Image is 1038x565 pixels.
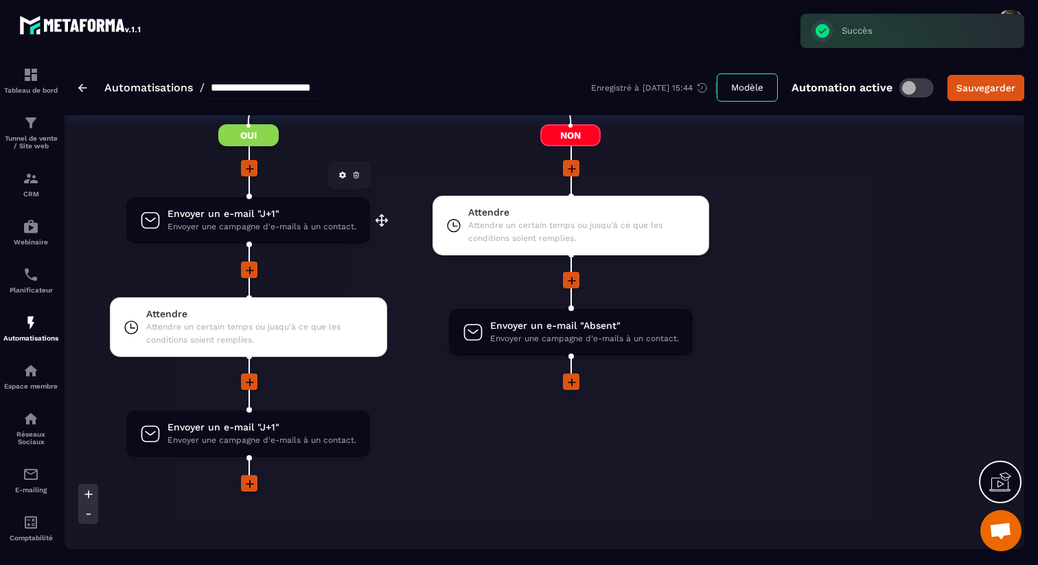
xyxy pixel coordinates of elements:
p: Webinaire [3,238,58,246]
a: accountantaccountantComptabilité [3,504,58,552]
img: automations [23,314,39,331]
img: email [23,466,39,483]
a: formationformationCRM [3,160,58,208]
img: scheduler [23,266,39,283]
a: formationformationTunnel de vente / Site web [3,104,58,160]
a: emailemailE-mailing [3,456,58,504]
img: social-network [23,411,39,427]
button: Sauvegarder [947,75,1024,101]
span: Envoyer un e-mail "Absent" [490,319,679,332]
span: / [200,81,205,94]
p: Espace membre [3,382,58,390]
a: social-networksocial-networkRéseaux Sociaux [3,400,58,456]
p: Automation active [792,81,892,94]
div: Sauvegarder [956,81,1015,95]
span: Envoyer une campagne d'e-mails à un contact. [168,434,356,447]
img: arrow [78,84,87,92]
div: Enregistré à [591,82,717,94]
img: accountant [23,514,39,531]
span: Attendre [468,206,695,219]
a: automationsautomationsAutomatisations [3,304,58,352]
span: Envoyer une campagne d'e-mails à un contact. [168,220,356,233]
span: Attendre [146,308,373,321]
p: [DATE] 15:44 [643,83,693,93]
a: formationformationTableau de bord [3,56,58,104]
a: schedulerschedulerPlanificateur [3,256,58,304]
p: Comptabilité [3,534,58,542]
p: CRM [3,190,58,198]
span: Envoyer une campagne d'e-mails à un contact. [490,332,679,345]
p: Réseaux Sociaux [3,430,58,446]
span: Attendre un certain temps ou jusqu'à ce que les conditions soient remplies. [146,321,373,347]
a: automationsautomationsEspace membre [3,352,58,400]
span: Oui [218,124,279,146]
button: Modèle [717,73,778,102]
span: Envoyer un e-mail "J+1" [168,421,356,434]
img: logo [19,12,143,37]
p: Tableau de bord [3,87,58,94]
img: automations [23,218,39,235]
p: E-mailing [3,486,58,494]
p: Automatisations [3,334,58,342]
span: Non [540,124,601,146]
a: Automatisations [104,81,193,94]
span: Envoyer un e-mail "J+1" [168,207,356,220]
span: Attendre un certain temps ou jusqu'à ce que les conditions soient remplies. [468,219,695,245]
img: formation [23,115,39,131]
img: formation [23,170,39,187]
p: Planificateur [3,286,58,294]
a: automationsautomationsWebinaire [3,208,58,256]
img: automations [23,362,39,379]
p: Tunnel de vente / Site web [3,135,58,150]
a: Ouvrir le chat [980,510,1022,551]
img: formation [23,67,39,83]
